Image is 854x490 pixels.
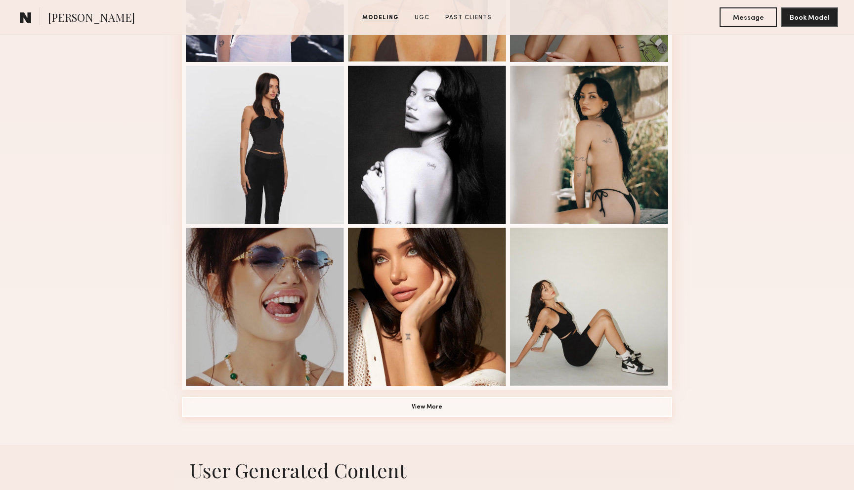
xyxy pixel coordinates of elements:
a: Past Clients [441,13,496,22]
button: Book Model [781,7,838,27]
a: Book Model [781,13,838,21]
h1: User Generated Content [174,457,680,483]
button: View More [182,397,672,417]
button: Message [720,7,777,27]
a: Modeling [358,13,403,22]
span: [PERSON_NAME] [48,10,135,27]
a: UGC [411,13,433,22]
